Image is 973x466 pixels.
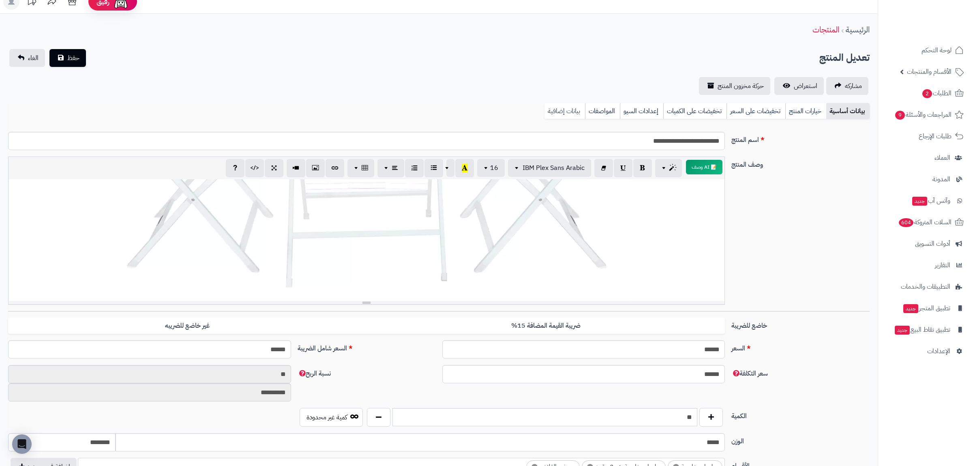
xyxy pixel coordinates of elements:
span: التطبيقات والخدمات [901,281,950,292]
label: ضريبة القيمة المضافة 15% [366,318,725,334]
a: وآتس آبجديد [883,191,968,210]
a: تطبيق نقاط البيعجديد [883,320,968,339]
button: 📝 AI وصف [686,160,722,174]
span: الغاء [28,53,39,63]
a: أدوات التسويق [883,234,968,253]
a: المدونة [883,170,968,189]
label: الكمية [728,408,873,421]
a: بيانات أساسية [826,103,870,119]
a: الغاء [9,49,45,67]
button: حفظ [49,49,86,67]
a: التقارير [883,256,968,275]
a: تخفيضات على السعر [727,103,785,119]
a: الطلبات2 [883,84,968,103]
span: نسبة الربح [298,369,331,378]
span: لوحة التحكم [922,45,952,56]
span: 604 [899,218,913,227]
label: وصف المنتج [728,157,873,170]
span: استعراض [794,81,817,91]
span: تطبيق نقاط البيع [894,324,950,335]
a: السلات المتروكة604 [883,213,968,232]
a: المواصفات [585,103,620,119]
span: جديد [903,304,918,313]
span: المدونة [932,174,950,185]
a: مشاركه [826,77,868,95]
span: تطبيق المتجر [902,303,950,314]
a: الرئيسية [846,24,870,36]
a: المنتجات [812,24,839,36]
span: 16 [490,163,498,173]
label: السعر [728,340,873,353]
span: 9 [895,111,905,120]
span: السلات المتروكة [898,217,952,228]
span: وآتس آب [911,195,950,206]
a: حركة مخزون المنتج [699,77,770,95]
a: خيارات المنتج [785,103,826,119]
a: لوحة التحكم [883,41,968,60]
span: سعر التكلفة [731,369,768,378]
span: مشاركه [845,81,862,91]
label: خاضع للضريبة [728,318,873,331]
h2: تعديل المنتج [819,49,870,66]
a: العملاء [883,148,968,168]
label: السعر شامل الضريبة [294,340,439,353]
label: الوزن [728,433,873,446]
span: الطلبات [922,88,952,99]
a: استعراض [774,77,824,95]
span: IBM Plex Sans Arabic [523,163,585,173]
span: الأقسام والمنتجات [907,66,952,77]
a: المراجعات والأسئلة9 [883,105,968,125]
span: حفظ [67,53,79,63]
span: حركة مخزون المنتج [718,81,764,91]
label: اسم المنتج [728,132,873,145]
button: IBM Plex Sans Arabic [508,159,591,177]
div: Open Intercom Messenger [12,434,32,454]
span: طلبات الإرجاع [919,131,952,142]
span: الإعدادات [927,346,950,357]
label: غير خاضع للضريبه [8,318,366,334]
a: تخفيضات على الكميات [663,103,727,119]
span: جديد [912,197,927,206]
span: جديد [895,326,910,335]
span: 2 [922,89,932,98]
a: التطبيقات والخدمات [883,277,968,296]
a: إعدادات السيو [620,103,663,119]
span: أدوات التسويق [915,238,950,249]
span: المراجعات والأسئلة [894,109,952,120]
a: طلبات الإرجاع [883,127,968,146]
a: بيانات إضافية [544,103,585,119]
button: 16 [477,159,505,177]
a: الإعدادات [883,341,968,361]
a: تطبيق المتجرجديد [883,298,968,318]
span: العملاء [934,152,950,163]
span: التقارير [935,260,950,271]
